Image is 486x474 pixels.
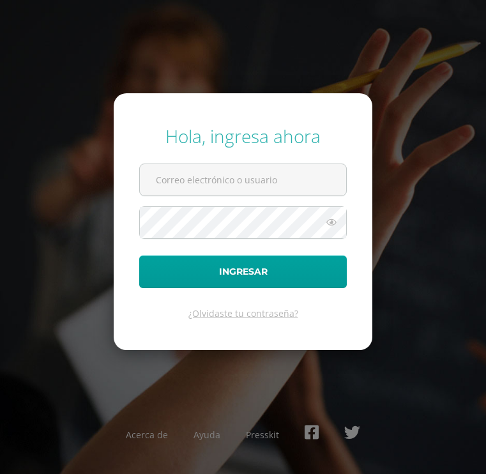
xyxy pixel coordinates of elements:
div: Hola, ingresa ahora [139,124,347,148]
a: Presskit [246,429,279,441]
input: Correo electrónico o usuario [140,164,346,195]
a: Acerca de [126,429,168,441]
a: Ayuda [194,429,220,441]
button: Ingresar [139,256,347,288]
a: ¿Olvidaste tu contraseña? [188,307,298,319]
